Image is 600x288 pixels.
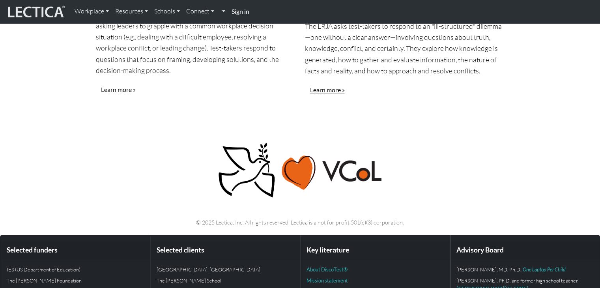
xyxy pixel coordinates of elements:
[456,266,593,273] p: [PERSON_NAME], MD, Ph.D.,
[112,3,151,20] a: Resources
[96,9,295,76] p: The LDMA provides an accurate assessment of these skills by asking leaders to grapple with a comm...
[7,266,144,273] p: IES (US Department of Education)
[151,3,183,20] a: Schools
[183,3,217,20] a: Connect
[305,21,505,76] p: The LRJA asks test-takers to respond to an "ill-structured" dilemma—one without a clear answer—in...
[450,241,600,259] div: Advisory Board
[523,266,566,273] a: One Laptop Per Child
[71,3,112,20] a: Workplace
[232,7,249,15] strong: Sign in
[307,277,348,284] a: Mission statement
[157,266,293,273] p: [GEOGRAPHIC_DATA], [GEOGRAPHIC_DATA]
[216,142,385,199] img: Peace, love, VCoL
[305,82,350,97] a: Learn more »
[150,241,300,259] div: Selected clients
[300,241,450,259] div: Key literature
[307,266,348,273] a: About DiscoTest®
[0,241,150,259] div: Selected funders
[45,218,556,227] p: © 2025 Lectica, Inc. All rights reserved. Lectica is a not for profit 501(c)(3) corporation.
[157,277,293,284] p: The [PERSON_NAME] School
[228,3,252,20] a: Sign in
[96,82,141,97] a: Learn more »
[6,4,65,19] img: lecticalive
[7,277,144,284] p: The [PERSON_NAME] Foundation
